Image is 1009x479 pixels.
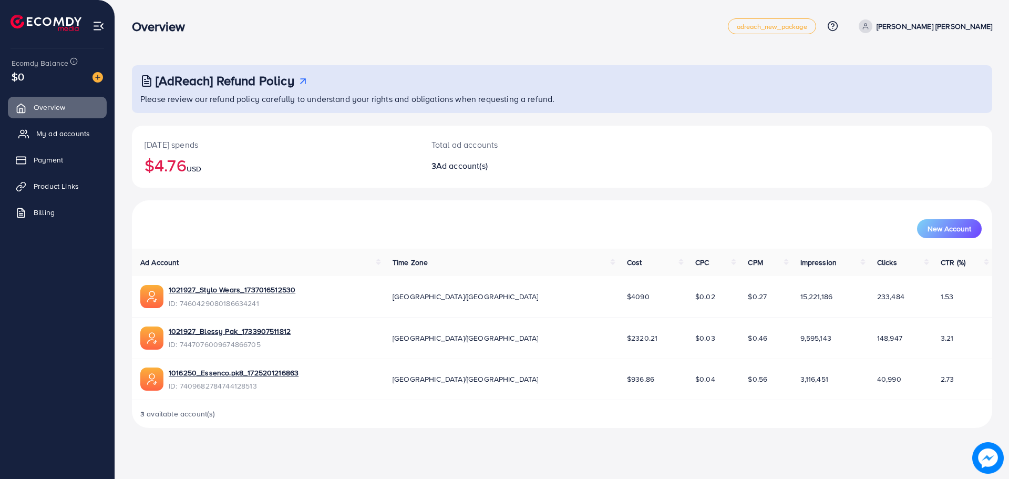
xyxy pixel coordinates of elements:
span: Payment [34,155,63,165]
img: logo [11,15,81,31]
a: 1021927_Blessy Pak_1733907511812 [169,326,291,337]
span: CPM [748,257,763,268]
span: Impression [800,257,837,268]
span: New Account [928,225,971,232]
img: image [92,72,103,83]
a: 1016250_Essenco.pk8_1725201216863 [169,368,298,378]
span: CTR (%) [941,257,965,268]
span: Ecomdy Balance [12,58,68,68]
span: [GEOGRAPHIC_DATA]/[GEOGRAPHIC_DATA] [393,374,539,384]
span: $0.46 [748,333,767,343]
h3: [AdReach] Refund Policy [156,73,294,88]
span: $2320.21 [627,333,657,343]
span: 3.21 [941,333,954,343]
span: 15,221,186 [800,291,833,302]
a: Product Links [8,176,107,197]
span: USD [187,164,201,174]
span: Ad Account [140,257,179,268]
h2: 3 [431,161,621,171]
img: menu [92,20,105,32]
span: 40,990 [877,374,901,384]
span: 1.53 [941,291,954,302]
span: $0.03 [695,333,715,343]
span: $0 [12,69,24,84]
span: ID: 7460429080186634241 [169,298,295,309]
span: $936.86 [627,374,654,384]
span: Product Links [34,181,79,191]
span: 148,947 [877,333,902,343]
p: [PERSON_NAME] [PERSON_NAME] [877,20,992,33]
p: Total ad accounts [431,138,621,151]
h3: Overview [132,19,193,34]
button: New Account [917,219,982,238]
span: $4090 [627,291,650,302]
span: ID: 7447076009674866705 [169,339,291,350]
span: 3,116,451 [800,374,828,384]
span: 2.73 [941,374,954,384]
a: Overview [8,97,107,118]
span: ID: 7409682784744128513 [169,381,298,391]
span: $0.56 [748,374,767,384]
span: [GEOGRAPHIC_DATA]/[GEOGRAPHIC_DATA] [393,333,539,343]
span: $0.02 [695,291,715,302]
h2: $4.76 [145,155,406,175]
a: 1021927_Stylo Wears_1737016512530 [169,284,295,295]
a: adreach_new_package [728,18,816,34]
a: My ad accounts [8,123,107,144]
span: 3 available account(s) [140,409,215,419]
span: Billing [34,207,55,218]
span: Time Zone [393,257,428,268]
span: 233,484 [877,291,904,302]
span: $0.27 [748,291,767,302]
span: [GEOGRAPHIC_DATA]/[GEOGRAPHIC_DATA] [393,291,539,302]
span: Clicks [877,257,897,268]
a: Billing [8,202,107,223]
img: ic-ads-acc.e4c84228.svg [140,327,163,350]
span: Cost [627,257,642,268]
span: Overview [34,102,65,113]
span: My ad accounts [36,128,90,139]
span: CPC [695,257,709,268]
span: Ad account(s) [436,160,488,171]
span: 9,595,143 [800,333,831,343]
a: Payment [8,149,107,170]
img: image [972,442,1004,474]
img: ic-ads-acc.e4c84228.svg [140,285,163,308]
p: Please review our refund policy carefully to understand your rights and obligations when requesti... [140,93,986,105]
p: [DATE] spends [145,138,406,151]
span: $0.04 [695,374,715,384]
span: adreach_new_package [737,23,807,30]
img: ic-ads-acc.e4c84228.svg [140,368,163,391]
a: [PERSON_NAME] [PERSON_NAME] [854,19,992,33]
